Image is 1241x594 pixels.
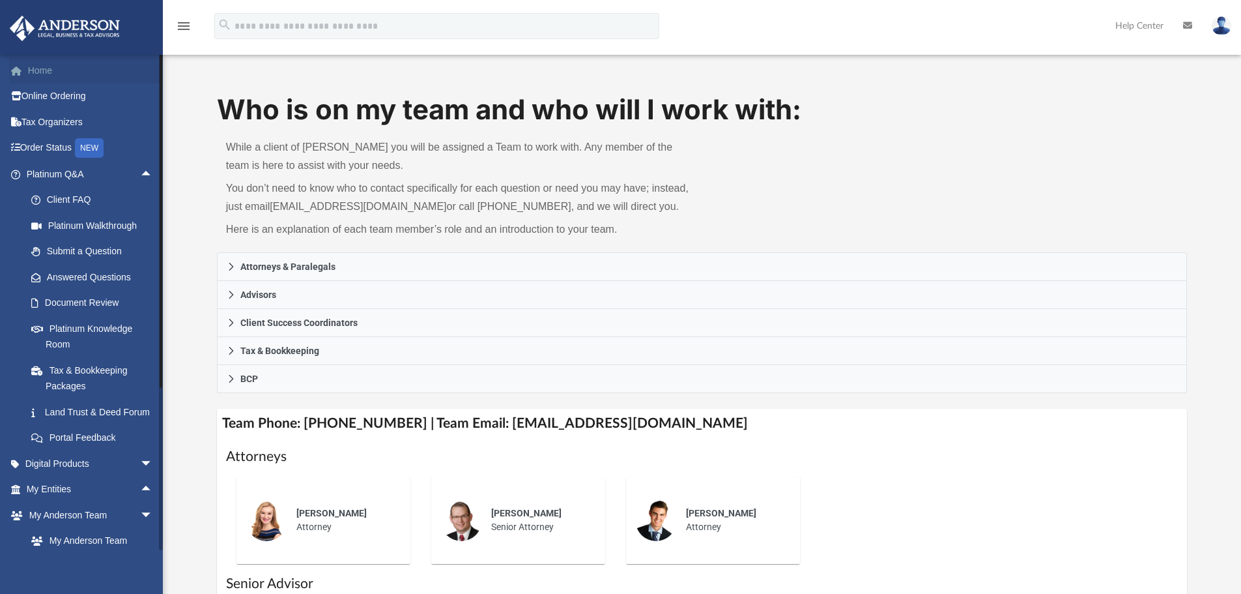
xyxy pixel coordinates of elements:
a: Home [9,57,173,83]
span: arrow_drop_up [140,161,166,188]
span: [PERSON_NAME] [491,508,562,518]
span: arrow_drop_down [140,502,166,529]
a: My Anderson Teamarrow_drop_down [9,502,166,528]
a: Land Trust & Deed Forum [18,399,173,425]
i: menu [176,18,192,34]
p: Here is an explanation of each team member’s role and an introduction to your team. [226,220,693,239]
img: thumbnail [635,499,677,541]
a: Order StatusNEW [9,135,173,162]
p: You don’t need to know who to contact specifically for each question or need you may have; instea... [226,179,693,216]
span: Client Success Coordinators [240,318,358,327]
a: Online Ordering [9,83,173,110]
a: [EMAIL_ADDRESS][DOMAIN_NAME] [270,201,446,212]
h4: Team Phone: [PHONE_NUMBER] | Team Email: [EMAIL_ADDRESS][DOMAIN_NAME] [217,409,1188,438]
span: BCP [240,374,258,383]
div: NEW [75,138,104,158]
a: Attorneys & Paralegals [217,252,1188,281]
div: Senior Attorney [482,497,596,543]
a: Platinum Knowledge Room [18,316,173,357]
span: arrow_drop_up [140,477,166,503]
img: thumbnail [246,499,287,541]
h1: Attorneys [226,447,1178,466]
a: BCP [217,365,1188,393]
a: Client Success Coordinators [217,309,1188,337]
a: menu [176,25,192,34]
span: arrow_drop_down [140,451,166,477]
a: Submit a Question [18,239,173,265]
span: Attorneys & Paralegals [240,262,335,271]
a: Platinum Walkthrough [18,213,173,239]
h1: Senior Advisor [226,574,1178,593]
span: [PERSON_NAME] [296,508,367,518]
a: Answered Questions [18,264,173,290]
h1: Who is on my team and who will I work with: [217,91,1188,129]
div: Attorney [287,497,401,543]
span: Advisors [240,290,276,299]
img: thumbnail [440,499,482,541]
a: My Entitiesarrow_drop_up [9,477,173,503]
span: Tax & Bookkeeping [240,346,319,355]
a: Digital Productsarrow_drop_down [9,451,173,477]
a: Client FAQ [18,187,173,213]
a: Advisors [217,281,1188,309]
a: Tax & Bookkeeping Packages [18,357,173,399]
a: Tax & Bookkeeping [217,337,1188,365]
img: User Pic [1212,16,1231,35]
a: Platinum Q&Aarrow_drop_up [9,161,173,187]
span: [PERSON_NAME] [686,508,756,518]
div: Attorney [677,497,791,543]
a: Portal Feedback [18,425,173,451]
a: My Anderson Team [18,528,160,554]
a: Document Review [18,290,173,316]
img: Anderson Advisors Platinum Portal [6,16,124,41]
i: search [218,18,232,32]
p: While a client of [PERSON_NAME] you will be assigned a Team to work with. Any member of the team ... [226,138,693,175]
a: Tax Organizers [9,109,173,135]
